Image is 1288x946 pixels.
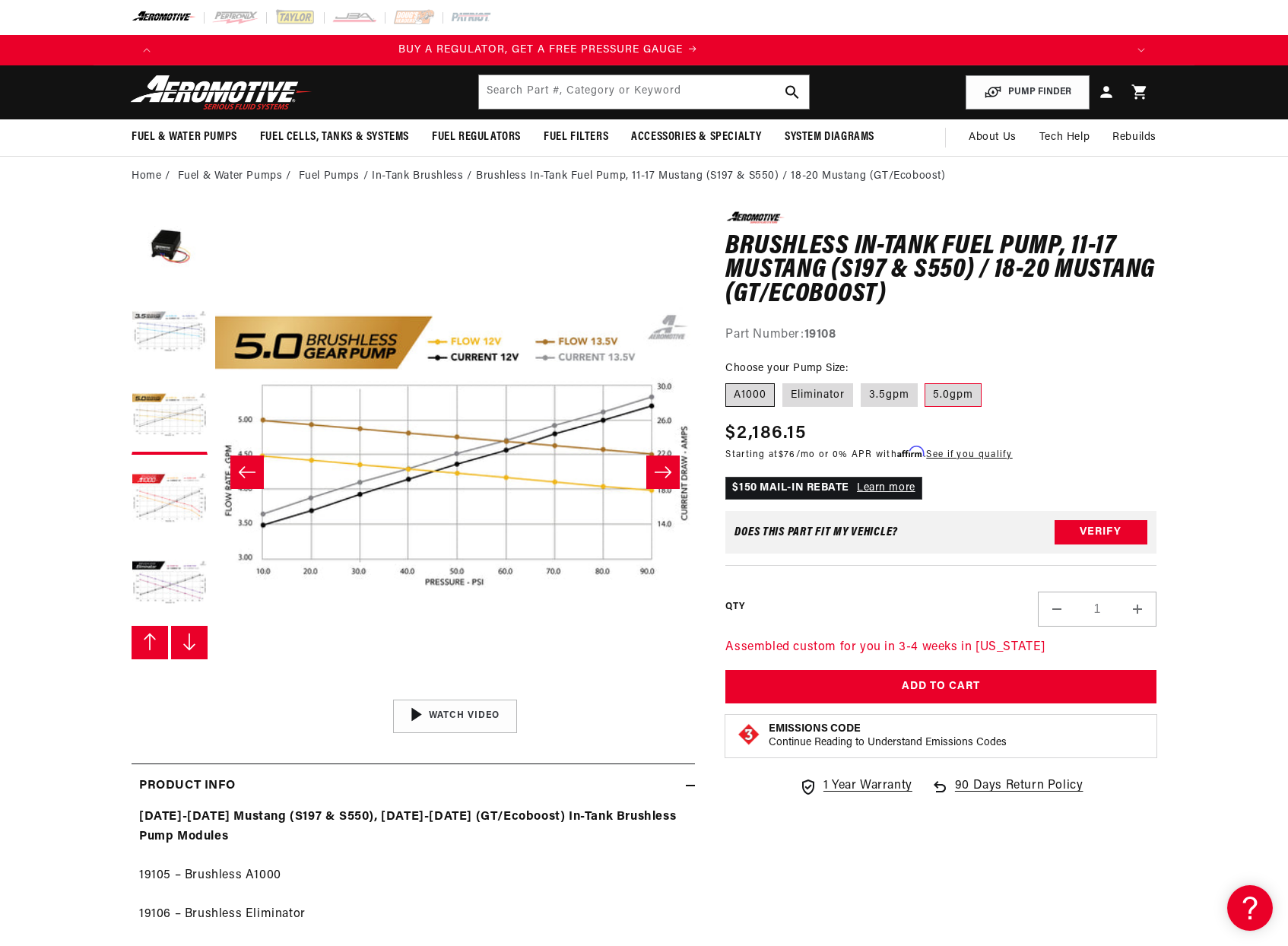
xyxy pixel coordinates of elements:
h2: Product Info [139,776,235,796]
button: PUMP FINDER [966,75,1090,110]
label: QTY [725,601,744,614]
span: Fuel Cells, Tanks & Systems [260,129,409,145]
span: 1 Year Warranty [823,776,912,796]
button: Verify [1055,520,1147,544]
button: Load image 4 in gallery view [132,211,208,287]
input: Search by Part Number, Category or Keyword [479,75,809,109]
span: $76 [779,450,796,459]
nav: breadcrumbs [132,168,1156,185]
button: Slide right [646,456,680,489]
button: Load image 5 in gallery view [132,295,208,371]
li: Brushless In-Tank Fuel Pump, 11-17 Mustang (S197 & S550) / 18-20 Mustang (GT/Ecoboost) [476,168,946,185]
a: See if you qualify - Learn more about Affirm Financing (opens in modal) [926,450,1012,459]
button: Slide left [132,626,168,659]
slideshow-component: Translation missing: en.sections.announcements.announcement_bar [94,35,1194,65]
strong: 19108 [804,329,836,341]
a: Fuel & Water Pumps [178,168,283,185]
button: Translation missing: en.sections.announcements.previous_announcement [132,35,162,65]
button: Slide right [171,626,208,659]
div: 1 of 4 [66,42,1030,59]
button: Load image 7 in gallery view [132,462,208,538]
label: 5.0gpm [925,383,982,408]
button: Slide left [230,456,264,489]
summary: Product Info [132,764,695,808]
div: Part Number: [725,325,1156,345]
summary: Fuel Cells, Tanks & Systems [249,119,420,155]
summary: Tech Help [1028,119,1101,156]
button: search button [776,75,809,109]
summary: Fuel Filters [532,119,620,155]
span: System Diagrams [785,129,874,145]
li: In-Tank Brushless [372,168,476,185]
img: Aeromotive [126,75,316,110]
span: BUY A REGULATOR, GET A FREE PRESSURE GAUGE [398,44,683,56]
a: 90 Days Return Policy [931,776,1083,811]
span: About Us [969,132,1017,143]
div: Does This part fit My vehicle? [734,526,898,538]
div: Announcement [66,42,1030,59]
a: BUY A REGULATOR, GET A FREE PRESSURE GAUGE [66,42,1030,59]
span: 90 Days Return Policy [955,776,1083,811]
media-gallery: Gallery Viewer [132,211,695,732]
p: Continue Reading to Understand Emissions Codes [769,736,1007,750]
p: $150 MAIL-IN REBATE [725,477,922,500]
a: 1 Year Warranty [799,776,912,796]
span: Fuel & Water Pumps [132,129,237,145]
label: A1000 [725,383,775,408]
summary: Accessories & Specialty [620,119,773,155]
p: Starting at /mo or 0% APR with . [725,447,1012,462]
summary: System Diagrams [773,119,886,155]
button: Add to Cart [725,670,1156,704]
h1: Brushless In-Tank Fuel Pump, 11-17 Mustang (S197 & S550) / 18-20 Mustang (GT/Ecoboost) [725,235,1156,307]
strong: [DATE]-[DATE] Mustang (S197 & S550), [DATE]-[DATE] (GT/Ecoboost) In-Tank Brushless Pump Modules [139,811,676,843]
span: Fuel Filters [544,129,608,145]
button: Load image 8 in gallery view [132,546,208,622]
label: 3.5gpm [861,383,918,408]
span: Accessories & Specialty [631,129,762,145]
strong: Emissions Code [769,723,861,735]
legend: Choose your Pump Size: [725,360,849,376]
p: Assembled custom for you in 3-4 weeks in [US_STATE] [725,638,1156,658]
a: About Us [957,119,1028,156]
button: Emissions CodeContinue Reading to Understand Emissions Codes [769,722,1007,750]
img: Emissions code [737,722,761,747]
span: Tech Help [1039,129,1090,146]
span: $2,186.15 [725,420,806,447]
a: Home [132,168,161,185]
span: Affirm [897,446,924,458]
label: Eliminator [782,383,853,408]
summary: Fuel Regulators [420,119,532,155]
button: Load image 6 in gallery view [132,379,208,455]
a: Fuel Pumps [299,168,360,185]
button: Translation missing: en.sections.announcements.next_announcement [1126,35,1156,65]
span: Fuel Regulators [432,129,521,145]
summary: Rebuilds [1101,119,1168,156]
span: Rebuilds [1112,129,1156,146]
summary: Fuel & Water Pumps [120,119,249,155]
a: Learn more [857,482,915,494]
